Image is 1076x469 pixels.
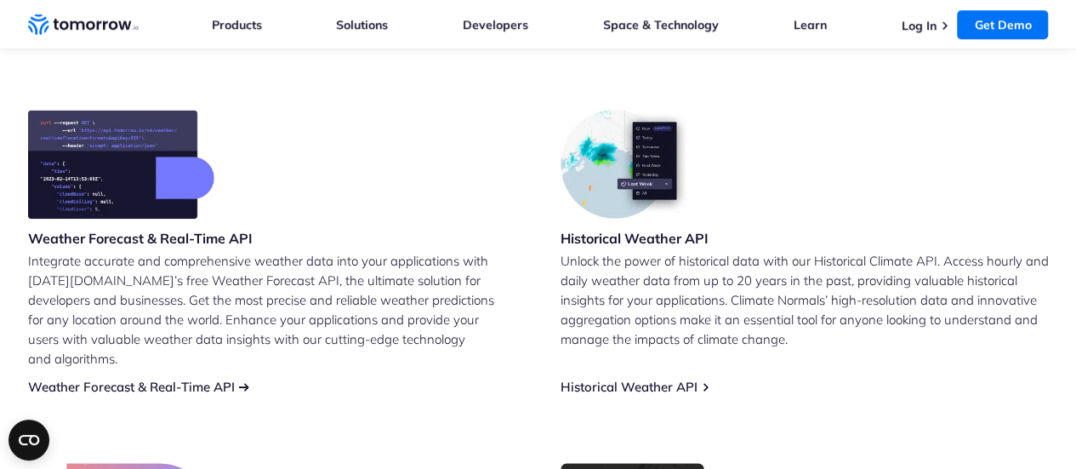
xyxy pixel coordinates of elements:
[901,18,936,33] a: Log In
[957,10,1048,39] a: Get Demo
[28,12,139,37] a: Home link
[561,379,697,395] a: Historical Weather API
[336,17,388,32] a: Solutions
[9,420,49,460] button: Open CMP widget
[28,229,253,248] h3: Weather Forecast & Real-Time API
[561,229,709,248] h3: Historical Weather API
[463,17,528,32] a: Developers
[28,251,516,369] p: Integrate accurate and comprehensive weather data into your applications with [DATE][DOMAIN_NAME]...
[561,251,1049,349] p: Unlock the power of historical data with our Historical Climate API. Access hourly and daily weat...
[794,17,827,32] a: Learn
[212,17,262,32] a: Products
[603,17,719,32] a: Space & Technology
[28,379,235,395] a: Weather Forecast & Real-Time API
